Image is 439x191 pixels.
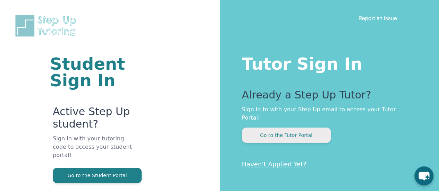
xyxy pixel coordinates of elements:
[242,53,412,72] h1: Tutor Sign In
[53,134,136,168] p: Sign in with your tutoring code to access your student portal!
[414,166,433,185] button: chat-button
[242,160,307,168] a: Haven't Applied Yet?
[242,105,412,122] p: Sign in to with your Step Up email to access your Tutor Portal!
[358,15,397,21] a: Report an Issue
[53,105,136,134] p: Active Step Up student?
[50,55,136,89] h1: Student Sign In
[53,168,142,183] button: Go to the Student Portal
[14,14,81,38] img: Step Up Tutoring horizontal logo
[242,128,331,143] button: Go to the Tutor Portal
[53,172,142,179] a: Go to the Student Portal
[242,132,331,138] a: Go to the Tutor Portal
[242,89,412,105] p: Already a Step Up Tutor?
